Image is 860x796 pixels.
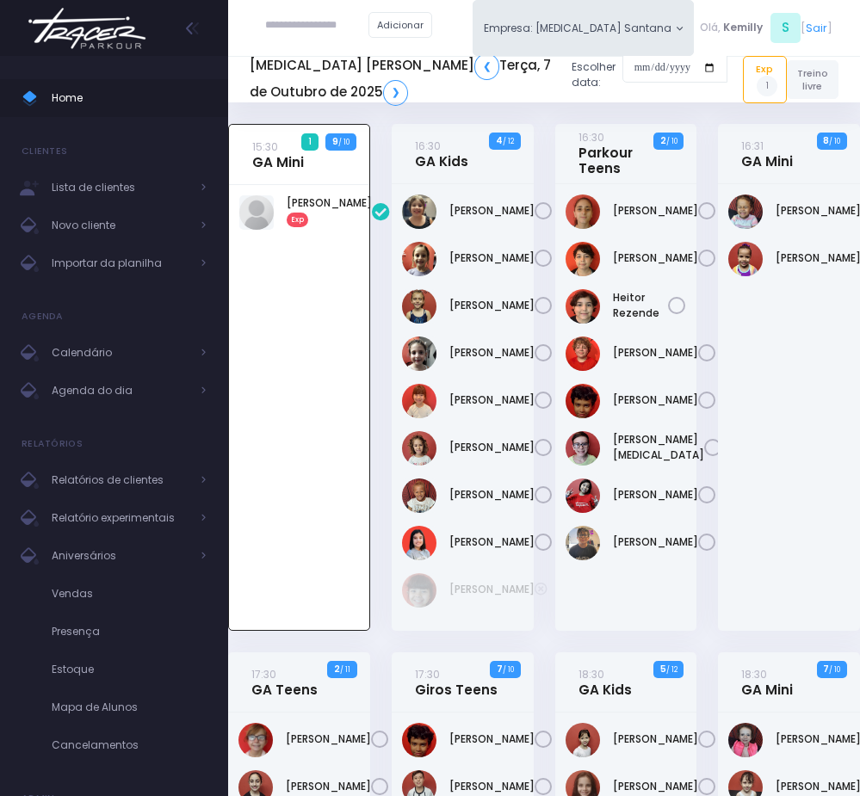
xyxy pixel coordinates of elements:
[449,345,535,361] a: [PERSON_NAME]
[286,779,371,794] a: [PERSON_NAME]
[806,20,827,36] a: Sair
[566,336,600,371] img: Henrique Affonso
[301,133,318,151] span: 1
[449,487,535,503] a: [PERSON_NAME]
[770,13,801,43] span: S
[52,176,189,199] span: Lista de clientes
[449,440,535,455] a: [PERSON_NAME]
[52,379,189,402] span: Agenda do dia
[383,80,408,106] a: ❯
[250,48,727,110] div: Escolher data:
[613,345,698,361] a: [PERSON_NAME]
[823,663,829,676] strong: 7
[52,545,189,567] span: Aniversários
[700,20,721,35] span: Olá,
[660,134,666,147] strong: 2
[402,384,436,418] img: Mariana Namie Takatsuki Momesso
[402,723,436,757] img: João Pedro Oliveira de Meneses
[286,731,371,747] a: [PERSON_NAME]
[743,56,787,102] a: Exp1
[52,583,207,605] span: Vendas
[566,478,600,513] img: Lorena mie sato ayres
[613,432,704,463] a: [PERSON_NAME][MEDICAL_DATA]
[252,139,278,154] small: 15:30
[741,666,793,698] a: 18:30GA Mini
[474,53,499,79] a: ❮
[757,76,777,96] span: 1
[334,663,340,676] strong: 2
[338,137,350,147] small: / 10
[402,431,436,466] img: Nina Diniz Scatena Alves
[829,664,840,675] small: / 10
[250,53,559,105] h5: [MEDICAL_DATA] [PERSON_NAME] Terça, 7 de Outubro de 2025
[52,507,189,529] span: Relatório experimentais
[613,392,698,408] a: [PERSON_NAME]
[252,139,304,170] a: 15:30GA Mini
[449,392,535,408] a: [PERSON_NAME]
[239,195,274,230] img: Heloísa Bachour Simões
[613,203,698,219] a: [PERSON_NAME]
[332,135,338,148] strong: 9
[22,427,83,461] h4: Relatórios
[578,667,604,682] small: 18:30
[251,667,276,682] small: 17:30
[787,60,838,99] a: Treino livre
[578,130,604,145] small: 16:30
[566,194,600,229] img: Anna Júlia Roque Silva
[829,136,840,146] small: / 10
[449,582,535,597] a: [PERSON_NAME]
[402,478,436,513] img: Olivia Orlando marcondes
[415,666,498,698] a: 17:30Giros Teens
[823,134,829,147] strong: 8
[52,342,189,364] span: Calendário
[52,87,207,109] span: Home
[340,664,350,675] small: / 11
[503,664,514,675] small: / 10
[566,723,600,757] img: Alice Fernandes Barraconi
[613,779,698,794] a: [PERSON_NAME]
[666,136,677,146] small: / 10
[287,213,308,226] span: Exp
[613,290,669,321] a: Heitor Rezende
[613,534,698,550] a: [PERSON_NAME]
[415,667,440,682] small: 17:30
[449,779,535,794] a: [PERSON_NAME]
[613,250,698,266] a: [PERSON_NAME]
[613,487,698,503] a: [PERSON_NAME]
[287,195,372,226] a: [PERSON_NAME]Exp
[449,534,535,550] a: [PERSON_NAME]
[496,134,503,147] strong: 4
[741,138,793,170] a: 16:31GA Mini
[566,289,600,324] img: Heitor Rezende Chemin
[728,242,763,276] img: Maria Cecília Menezes Rodrigues
[402,526,436,560] img: VALENTINA ZANONI DE FREITAS
[402,336,436,371] img: Mariana Garzuzi Palma
[22,299,64,334] h4: Agenda
[402,289,436,324] img: Manuela Andrade Bertolla
[52,696,207,719] span: Mapa de Alunos
[741,667,767,682] small: 18:30
[415,138,468,170] a: 16:30GA Kids
[52,252,189,275] span: Importar da planilha
[52,620,207,643] span: Presença
[449,250,535,266] a: [PERSON_NAME]
[238,723,273,757] img: AMANDA OLINDA SILVESTRE DE PAIVA
[566,242,600,276] img: Arthur Rezende Chemin
[578,129,669,176] a: 16:30Parkour Teens
[566,526,600,560] img: Lucas figueiredo guedes
[741,139,764,153] small: 16:31
[566,384,600,418] img: João Pedro Oliveira de Meneses
[402,242,436,276] img: Lara Prado Pfefer
[449,203,535,219] a: [PERSON_NAME]
[52,658,207,681] span: Estoque
[22,134,67,169] h4: Clientes
[368,12,432,38] a: Adicionar
[666,664,677,675] small: / 12
[728,194,763,229] img: Malu Souza de Carvalho
[52,734,207,756] span: Cancelamentos
[728,723,763,757] img: Giovanna Rodrigues Gialluize
[449,298,535,313] a: [PERSON_NAME]
[402,194,436,229] img: Heloisa Frederico Mota
[566,431,600,466] img: João Vitor Fontan Nicoleti
[52,214,189,237] span: Novo cliente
